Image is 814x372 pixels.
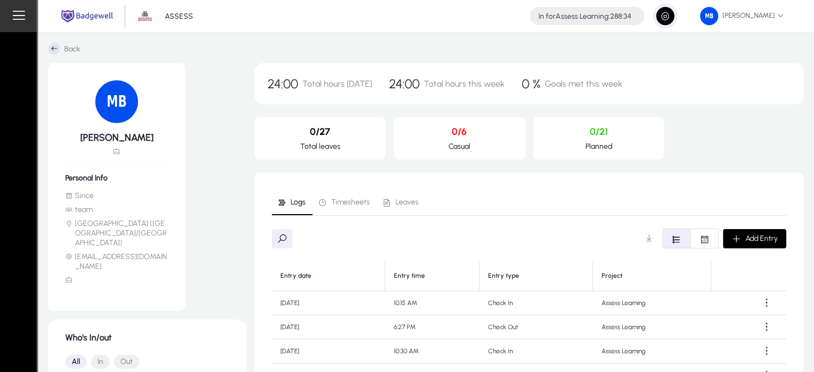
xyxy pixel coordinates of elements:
[65,173,168,183] h6: Personal Info
[608,12,610,21] span: :
[488,272,519,280] div: Entry type
[65,191,168,201] li: Since
[389,76,420,92] span: 24:00
[610,12,632,21] span: 288:34
[59,9,115,24] img: main.png
[480,291,593,315] td: Check In
[377,189,425,215] a: Leaves
[593,315,711,339] td: Assess Learning
[593,339,711,363] td: Assess Learning
[542,126,656,138] p: 0/21
[114,355,139,369] button: Out
[700,7,718,25] img: 75.png
[538,12,556,21] span: In for
[538,12,632,21] h4: Assess Learning
[65,252,168,271] li: [EMAIL_ADDRESS][DOMAIN_NAME]
[480,339,593,363] td: Check In
[402,126,516,138] p: 0/6
[280,272,311,280] div: Entry date
[65,219,168,248] li: [GEOGRAPHIC_DATA] ([GEOGRAPHIC_DATA]/[GEOGRAPHIC_DATA])
[272,291,385,315] td: [DATE]
[331,199,370,206] span: Timesheets
[522,76,541,92] span: 0 %
[165,12,193,21] p: ASSESS
[291,199,306,206] span: Logs
[745,234,778,243] span: Add Entry
[402,142,516,151] p: Casual
[545,79,622,89] span: Goals met this week
[48,43,80,55] a: Back
[691,6,793,26] button: [PERSON_NAME]
[302,79,372,89] span: Total hours [DATE]
[602,272,702,280] div: Project
[542,142,656,151] p: Planned
[602,272,622,280] div: Project
[272,189,313,215] a: Logs
[95,80,138,123] img: 75.png
[385,291,480,315] td: 10:15 AM
[135,6,155,26] img: 1.png
[723,229,786,248] button: Add Entry
[385,315,480,339] td: 6:27 PM
[424,79,505,89] span: Total hours this week
[65,355,87,369] button: All
[385,261,480,291] th: Entry time
[385,339,480,363] td: 10:30 AM
[263,142,377,151] p: Total leaves
[313,189,377,215] a: Timesheets
[91,355,110,369] button: In
[272,339,385,363] td: [DATE]
[272,315,385,339] td: [DATE]
[480,315,593,339] td: Check Out
[700,7,784,25] span: [PERSON_NAME]
[65,332,229,343] h1: Who's In/out
[663,229,719,248] mat-button-toggle-group: Font Style
[65,205,168,215] li: team
[488,272,584,280] div: Entry type
[263,126,377,138] p: 0/27
[268,76,298,92] span: 24:00
[65,132,168,143] h5: [PERSON_NAME]
[395,199,419,206] span: Leaves
[280,272,376,280] div: Entry date
[593,291,711,315] td: Assess Learning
